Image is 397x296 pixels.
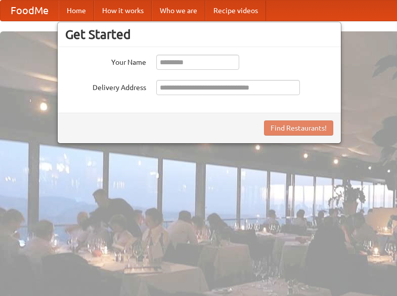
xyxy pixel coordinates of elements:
[59,1,94,21] a: Home
[264,120,333,136] button: Find Restaurants!
[94,1,152,21] a: How it works
[65,27,333,42] h3: Get Started
[65,55,146,67] label: Your Name
[205,1,266,21] a: Recipe videos
[65,80,146,93] label: Delivery Address
[1,1,59,21] a: FoodMe
[152,1,205,21] a: Who we are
